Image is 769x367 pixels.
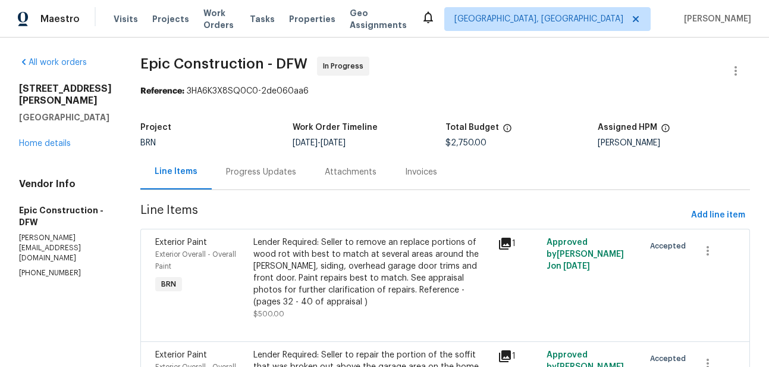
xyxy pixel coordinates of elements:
h5: Assigned HPM [598,123,657,132]
h5: Work Order Timeline [293,123,378,132]
span: Exterior Overall - Overall Paint [155,251,236,270]
div: Attachments [325,166,376,178]
span: The total cost of line items that have been proposed by Opendoor. This sum includes line items th... [503,123,512,139]
span: In Progress [323,60,368,72]
span: Accepted [650,353,690,365]
span: Exterior Paint [155,238,207,247]
h5: [GEOGRAPHIC_DATA] [19,111,112,123]
span: Approved by [PERSON_NAME] J on [547,238,624,270]
span: [DATE] [293,139,318,147]
b: Reference: [140,87,184,95]
span: [PERSON_NAME] [679,13,751,25]
span: $500.00 [253,310,284,318]
h5: Epic Construction - DFW [19,204,112,228]
div: Progress Updates [226,166,296,178]
div: 3HA6K3X8SQ0C0-2de060aa6 [140,85,750,97]
span: [DATE] [563,262,590,270]
h4: Vendor Info [19,178,112,190]
div: Invoices [405,166,437,178]
span: Geo Assignments [350,7,407,31]
button: Add line item [686,204,750,226]
span: The hpm assigned to this work order. [661,123,670,139]
div: Line Items [155,166,197,178]
span: Epic Construction - DFW [140,57,307,71]
span: Visits [114,13,138,25]
div: 1 [498,237,539,251]
span: Work Orders [203,7,236,31]
span: BRN [156,278,181,290]
span: Properties [289,13,335,25]
span: Projects [152,13,189,25]
div: 1 [498,349,539,363]
h5: Project [140,123,171,132]
span: $2,750.00 [445,139,486,147]
span: Maestro [40,13,80,25]
h5: Total Budget [445,123,499,132]
span: Line Items [140,204,686,226]
div: [PERSON_NAME] [598,139,750,147]
span: Add line item [691,208,745,223]
h2: [STREET_ADDRESS][PERSON_NAME] [19,83,112,107]
span: Accepted [650,240,690,252]
span: - [293,139,346,147]
span: Tasks [250,15,275,23]
a: All work orders [19,58,87,67]
span: Exterior Paint [155,351,207,359]
span: BRN [140,139,156,147]
p: [PHONE_NUMBER] [19,268,112,278]
div: Lender Required: Seller to remove an replace portions of wood rot with best to match at several a... [253,237,491,308]
span: [GEOGRAPHIC_DATA], [GEOGRAPHIC_DATA] [454,13,623,25]
a: Home details [19,139,71,148]
p: [PERSON_NAME][EMAIL_ADDRESS][DOMAIN_NAME] [19,233,112,263]
span: [DATE] [321,139,346,147]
